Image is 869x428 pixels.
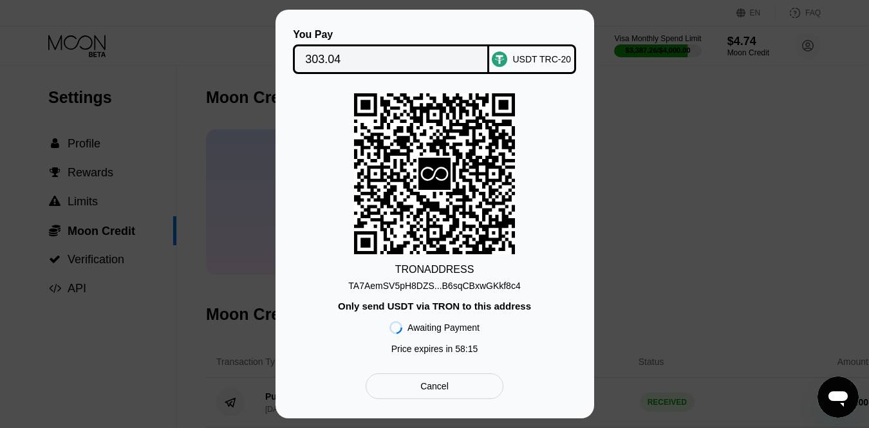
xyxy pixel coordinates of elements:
[818,377,859,418] iframe: Button to launch messaging window
[455,344,478,354] span: 58 : 15
[395,264,474,275] div: TRON ADDRESS
[391,344,478,354] div: Price expires in
[295,29,575,74] div: You PayUSDT TRC-20
[407,322,480,333] div: Awaiting Payment
[512,54,571,64] div: USDT TRC-20
[348,275,520,291] div: TA7AemSV5pH8DZS...B6sqCBxwGKkf8c4
[338,301,531,312] div: Only send USDT via TRON to this address
[348,281,520,291] div: TA7AemSV5pH8DZS...B6sqCBxwGKkf8c4
[420,380,449,392] div: Cancel
[366,373,503,399] div: Cancel
[293,29,489,41] div: You Pay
